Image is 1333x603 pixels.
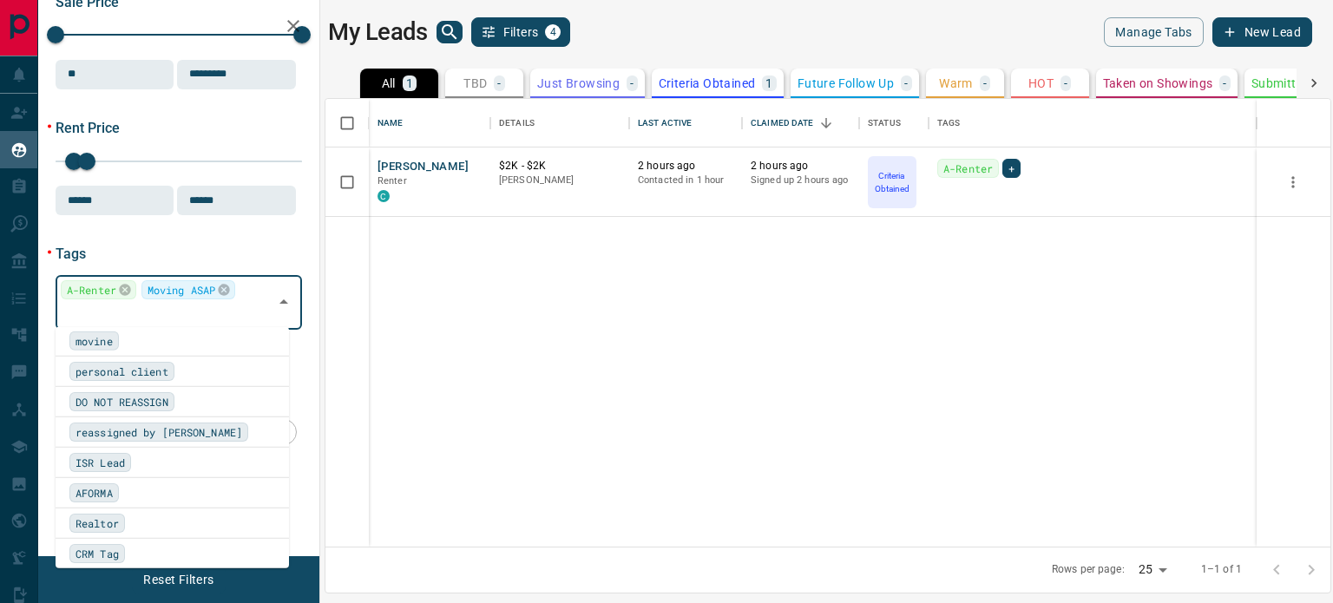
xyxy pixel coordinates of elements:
span: CRM Tag [76,545,119,562]
span: Rent Price [56,120,120,136]
p: Future Follow Up [798,77,894,89]
div: Name [369,99,490,147]
button: [PERSON_NAME] [378,159,469,175]
p: - [1064,77,1067,89]
span: movine [76,332,113,350]
p: 1–1 of 1 [1201,562,1242,577]
div: Tags [929,99,1257,147]
div: Moving ASAP [141,280,235,299]
button: Sort [814,111,838,135]
span: Renter [378,175,407,187]
div: + [1002,159,1021,178]
button: more [1280,169,1306,195]
p: Criteria Obtained [659,77,756,89]
p: - [630,77,634,89]
p: 1 [406,77,413,89]
p: Warm [939,77,973,89]
span: A-Renter [67,281,116,298]
span: personal client [76,363,168,380]
div: A-Renter [61,280,136,299]
p: 1 [765,77,772,89]
span: AFORMA [76,484,113,501]
h1: My Leads [328,18,428,46]
button: search button [437,21,463,43]
p: Criteria Obtained [870,169,915,195]
p: - [904,77,908,89]
span: A-Renter [943,160,993,177]
div: Status [859,99,929,147]
p: All [382,77,396,89]
p: Signed up 2 hours ago [751,174,850,187]
div: 25 [1132,557,1173,582]
button: Close [272,290,296,314]
p: HOT [1028,77,1054,89]
button: Reset Filters [132,565,225,594]
p: 2 hours ago [638,159,733,174]
div: condos.ca [378,190,390,202]
div: Status [868,99,901,147]
p: Rows per page: [1052,562,1125,577]
span: + [1008,160,1015,177]
p: [PERSON_NAME] [499,174,621,187]
div: Last Active [629,99,742,147]
p: Taken on Showings [1103,77,1213,89]
div: Details [490,99,629,147]
div: Tags [937,99,961,147]
span: 4 [547,26,559,38]
p: 2 hours ago [751,159,850,174]
p: - [1223,77,1226,89]
div: Claimed Date [742,99,859,147]
p: - [497,77,501,89]
span: Moving ASAP [148,281,215,298]
div: Last Active [638,99,692,147]
button: New Lead [1212,17,1312,47]
span: reassigned by [PERSON_NAME] [76,423,242,441]
button: Filters4 [471,17,571,47]
p: TBD [463,77,487,89]
p: $2K - $2K [499,159,621,174]
p: Contacted in 1 hour [638,174,733,187]
span: Realtor [76,515,119,532]
div: Name [378,99,404,147]
div: Details [499,99,535,147]
span: Tags [56,246,86,262]
span: DO NOT REASSIGN [76,393,168,410]
p: Just Browsing [537,77,620,89]
span: ISR Lead [76,454,125,471]
p: - [983,77,987,89]
button: Manage Tabs [1104,17,1203,47]
div: Claimed Date [751,99,814,147]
